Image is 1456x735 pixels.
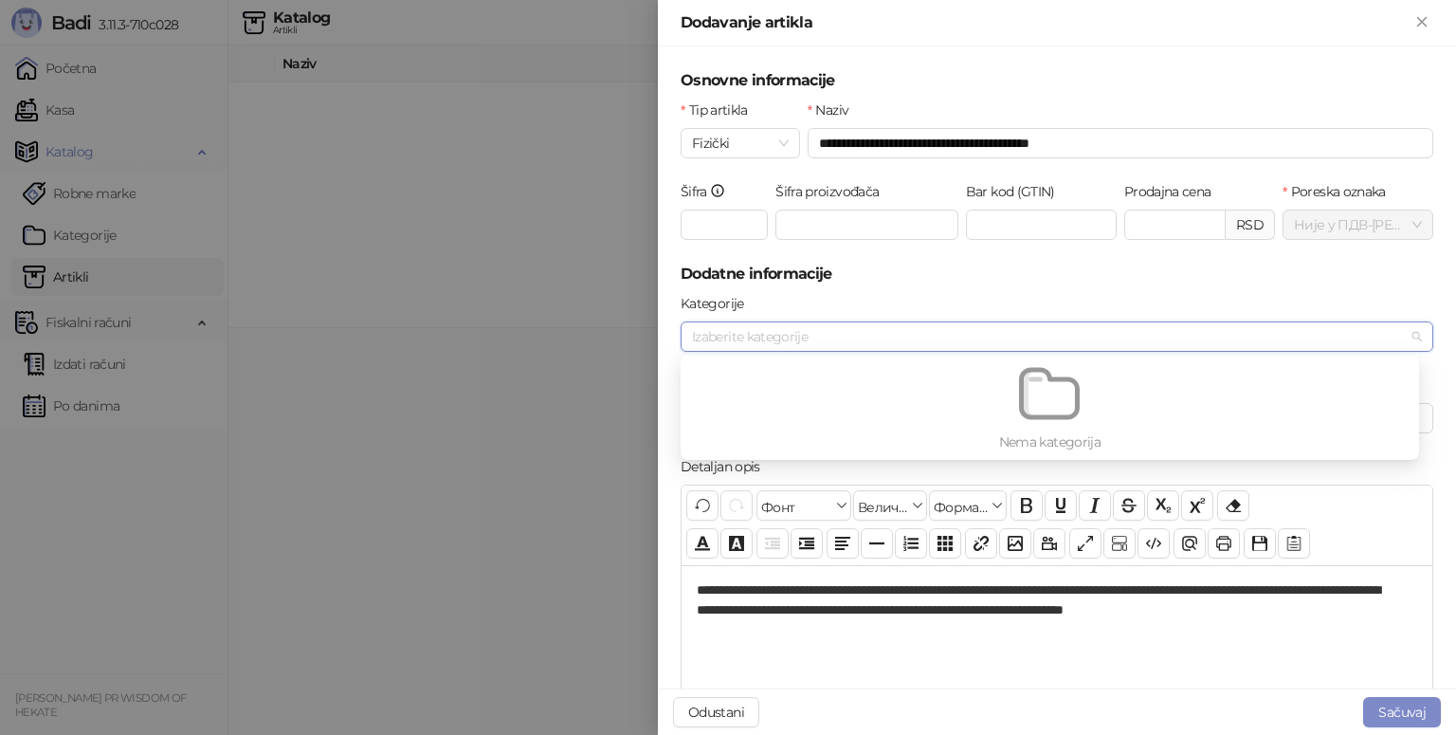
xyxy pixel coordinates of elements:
button: Искошено [1079,490,1111,521]
h5: Osnovne informacije [681,69,1433,92]
h5: Dodatne informacije [681,263,1433,285]
button: Видео [1033,528,1065,559]
button: Увлачење [791,528,823,559]
label: Šifra [681,181,737,202]
button: Листа [895,528,927,559]
button: Odustani [673,697,759,727]
button: Поравнање [827,528,859,559]
label: Tip artikla [681,100,759,120]
button: Величина [853,490,927,521]
span: Fizički [692,129,789,157]
button: Понови [720,490,753,521]
input: Naziv [808,128,1433,158]
button: Шаблон [1278,528,1310,559]
span: Није у ПДВ - [PERSON_NAME] ( 0,00 %) [1294,211,1422,239]
button: Подебљано [1010,490,1043,521]
button: Слика [999,528,1031,559]
label: Detaljan opis [681,456,772,477]
button: Формати [929,490,1007,521]
button: Прецртано [1113,490,1145,521]
button: Приказ преко целог екрана [1069,528,1101,559]
label: Bar kod (GTIN) [966,181,1066,202]
button: Прикажи блокове [1103,528,1136,559]
button: Фонт [756,490,851,521]
label: Naziv [808,100,861,120]
button: Табела [929,528,961,559]
button: Индексирано [1147,490,1179,521]
input: Šifra proizvođača [775,210,958,240]
button: Уклони формат [1217,490,1249,521]
button: Боја позадине [720,528,753,559]
button: Сачувај [1244,528,1276,559]
label: Poreska oznaka [1283,181,1397,202]
button: Zatvori [1410,11,1433,34]
input: Kategorije [692,325,696,348]
button: Штампај [1208,528,1240,559]
div: Dodavanje artikla [681,11,1410,34]
img: folder.svg [1019,363,1080,424]
div: RSD [1226,210,1275,240]
button: Веза [965,528,997,559]
button: Преглед [1174,528,1206,559]
button: Поврати [686,490,719,521]
button: Подвучено [1045,490,1077,521]
button: Приказ кода [1137,528,1170,559]
button: Sačuvaj [1363,697,1441,727]
button: Експонент [1181,490,1213,521]
label: Prodajna cena [1124,181,1223,202]
button: Извлачење [756,528,789,559]
button: Хоризонтална линија [861,528,893,559]
input: Bar kod (GTIN) [966,210,1117,240]
label: Kategorije [681,293,755,314]
button: Боја текста [686,528,719,559]
label: Šifra proizvođača [775,181,891,202]
div: Nema kategorija [692,432,1408,452]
